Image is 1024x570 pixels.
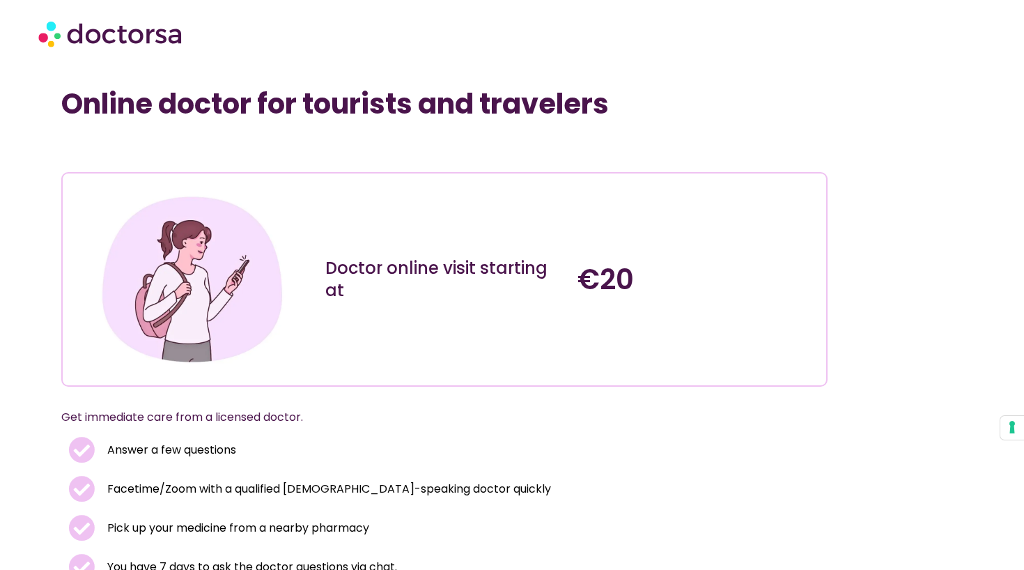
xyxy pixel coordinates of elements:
span: Pick up your medicine from a nearby pharmacy [104,518,369,538]
iframe: Customer reviews powered by Trustpilot [68,141,277,158]
button: Your consent preferences for tracking technologies [1000,416,1024,440]
img: Illustration depicting a young woman in a casual outfit, engaged with her smartphone. She has a p... [97,184,287,374]
p: Get immediate care from a licensed doctor. [61,408,794,427]
span: Facetime/Zoom with a qualified [DEMOGRAPHIC_DATA]-speaking doctor quickly [104,479,551,499]
h4: €20 [577,263,816,296]
div: Doctor online visit starting at [325,257,564,302]
span: Answer a few questions [104,440,236,460]
h1: Online doctor for tourists and travelers [61,87,828,121]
